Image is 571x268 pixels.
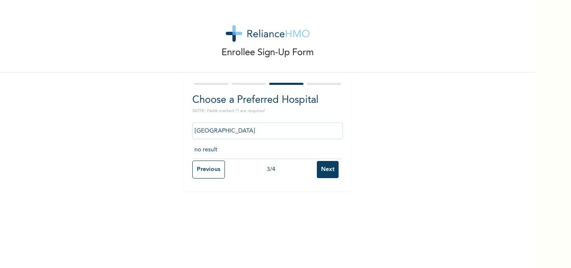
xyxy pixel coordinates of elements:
input: Previous [192,161,225,179]
h2: Choose a Preferred Hospital [192,93,343,108]
p: Enrollee Sign-Up Form [222,46,314,60]
div: 3 / 4 [225,165,317,174]
p: no result [194,145,341,154]
img: logo [226,25,310,42]
input: Search by name, address or governorate [192,123,343,139]
input: Next [317,161,339,178]
p: NOTE: Fields marked (*) are required [192,108,343,114]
